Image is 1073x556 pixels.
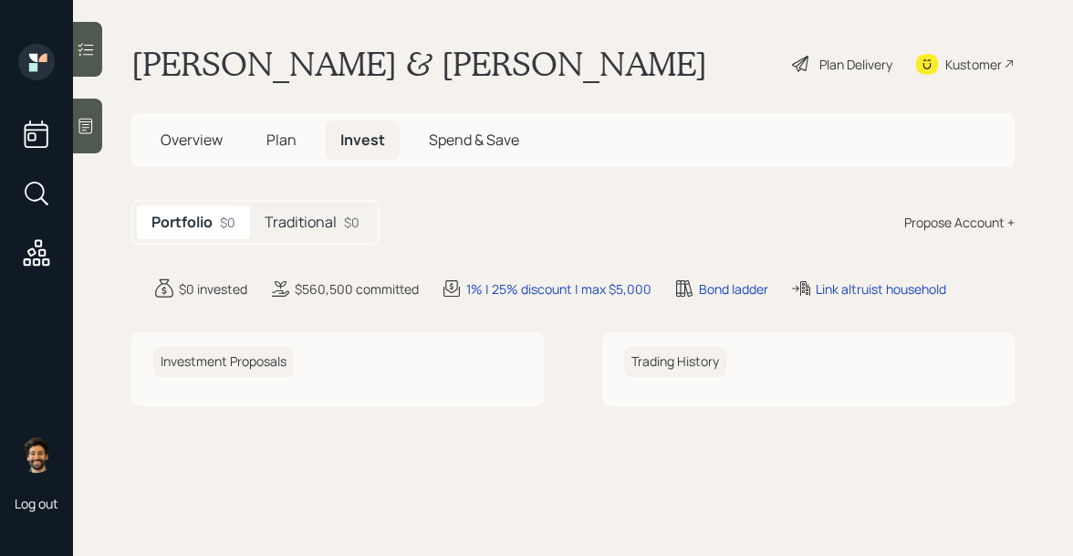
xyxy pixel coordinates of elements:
div: Bond ladder [699,279,768,299]
div: Plan Delivery [819,55,892,74]
div: $560,500 committed [295,279,419,299]
div: 1% | 25% discount | max $5,000 [466,279,651,299]
div: $0 invested [179,279,247,299]
div: $0 [220,213,235,232]
span: Spend & Save [429,130,519,150]
span: Overview [161,130,223,150]
div: Link altruist household [816,279,946,299]
h6: Investment Proposals [153,347,294,377]
div: $0 [344,213,359,232]
div: Kustomer [945,55,1002,74]
h6: Trading History [624,347,726,377]
img: eric-schwartz-headshot.png [18,436,55,473]
span: Plan [266,130,297,150]
h5: Portfolio [151,214,213,231]
div: Log out [15,495,58,512]
div: Propose Account + [904,213,1015,232]
h5: Traditional [265,214,337,231]
span: Invest [340,130,385,150]
h1: [PERSON_NAME] & [PERSON_NAME] [131,44,707,84]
